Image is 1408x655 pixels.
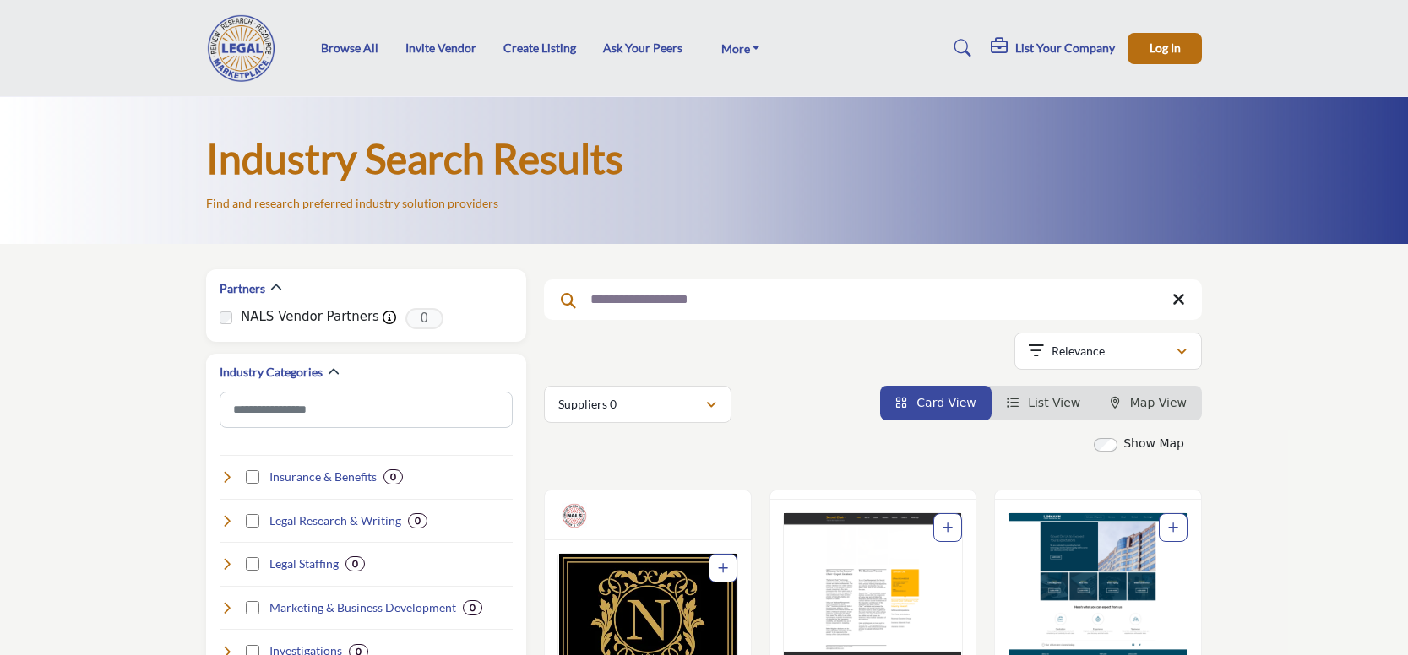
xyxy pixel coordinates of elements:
[246,557,259,571] input: Select Legal Staffing checkbox
[895,396,976,409] a: View Card
[1007,396,1081,409] a: View List
[220,392,513,428] input: Search Category
[206,133,623,185] h1: Industry Search Results
[1111,396,1187,409] a: Map View
[718,561,728,575] a: Add To List
[246,470,259,484] input: Select Insurance & Benefits checkbox
[1128,33,1202,64] button: Log In
[880,386,992,420] li: Card View
[321,41,378,55] a: Browse All
[1052,343,1105,360] p: Relevance
[415,515,421,527] b: 0
[938,35,982,62] a: Search
[206,195,498,212] p: Find and research preferred industry solution providers
[1168,521,1178,534] a: Add To List
[603,41,682,55] a: Ask Your Peers
[562,503,587,528] img: NALS Vendor Partners Badge Icon
[269,512,401,529] h4: Legal Research & Writing: Assisting with legal research and document drafting
[992,386,1096,420] li: List View
[1014,333,1202,370] button: Relevance
[1015,41,1115,56] h5: List Your Company
[1150,41,1181,55] span: Log In
[1130,396,1187,409] span: Map View
[352,558,358,570] b: 0
[269,555,339,572] h4: Legal Staffing: Providing personnel to support law firm operations
[916,396,976,409] span: Card View
[390,471,396,483] b: 0
[709,36,772,60] a: More
[470,602,476,614] b: 0
[220,280,265,297] h2: Partners
[1095,386,1202,420] li: Map View
[405,308,443,329] span: 0
[1123,435,1184,452] label: Show Map
[558,396,617,413] p: Suppliers 0
[405,41,476,55] a: Invite Vendor
[246,601,259,614] input: Select Marketing & Business Development checkbox
[246,514,259,528] input: Select Legal Research & Writing checkbox
[991,38,1115,58] div: List Your Company
[269,599,456,616] h4: Marketing & Business Development: Helping law firms grow and attract clients
[220,311,232,324] input: NALS Vendor Partners checkbox
[241,307,379,327] label: NALS Vendor Partners
[408,513,427,528] div: 0 Results For Legal Research & Writing
[544,279,1202,320] input: Search Keyword
[943,521,953,534] a: Add To List
[1028,396,1080,409] span: List View
[345,556,365,571] div: 0 Results For Legal Staffing
[269,468,377,485] h4: Insurance & Benefits: Mitigating risk and attracting talent through benefits
[220,364,323,381] h2: Industry Categories
[463,600,482,615] div: 0 Results For Marketing & Business Development
[544,386,731,423] button: Suppliers 0
[503,41,576,55] a: Create Listing
[383,469,403,484] div: 0 Results For Insurance & Benefits
[206,14,285,82] img: Site Logo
